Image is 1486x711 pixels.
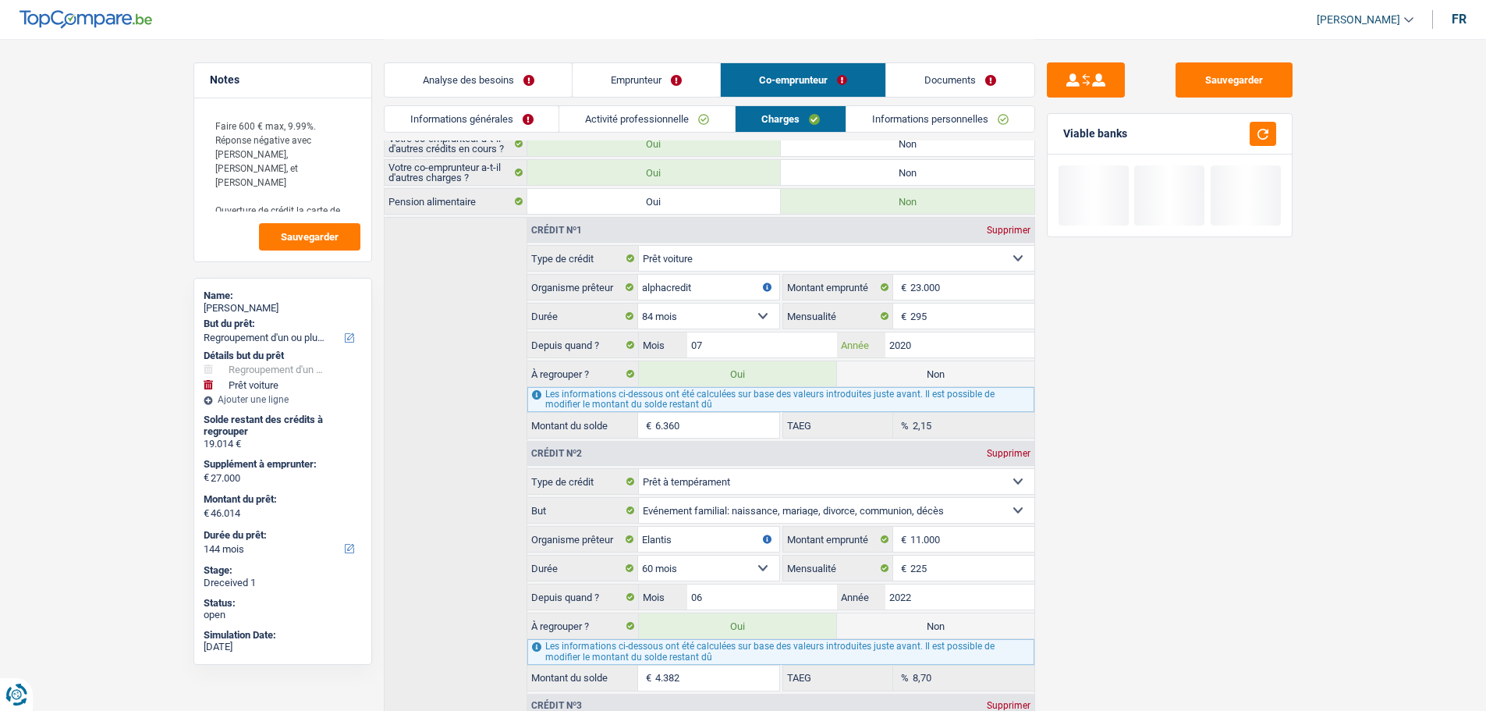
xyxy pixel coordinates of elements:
[573,63,720,97] a: Emprunteur
[204,438,362,450] div: 19.014 €
[385,131,527,156] label: Votre co-emprunteur a-t-il d'autres crédits en cours ?
[527,304,638,329] label: Durée
[527,701,586,710] div: Crédit nº3
[259,223,360,251] button: Sauvegarder
[1452,12,1466,27] div: fr
[837,613,1034,638] label: Non
[527,275,638,300] label: Organisme prêteur
[885,332,1034,357] input: AAAA
[527,160,781,185] label: Oui
[638,413,655,438] span: €
[527,246,639,271] label: Type de crédit
[385,160,527,185] label: Votre co-emprunteur a-t-il d'autres charges ?
[204,318,359,330] label: But du prêt:
[385,106,559,132] a: Informations générales
[781,131,1034,156] label: Non
[983,701,1034,710] div: Supprimer
[886,63,1034,97] a: Documents
[204,290,362,302] div: Name:
[210,73,356,87] h5: Notes
[204,529,359,542] label: Durée du prêt:
[527,639,1034,664] div: Les informations ci-dessous ont été calculées sur base des valeurs introduites juste avant. Il es...
[1176,62,1293,98] button: Sauvegarder
[204,471,209,484] span: €
[204,458,359,471] label: Supplément à emprunter:
[639,585,687,610] label: Mois
[783,556,894,581] label: Mensualité
[204,493,359,506] label: Montant du prêt:
[527,332,639,357] label: Depuis quand ?
[721,63,885,97] a: Co-emprunteur
[837,332,885,357] label: Année
[281,232,339,242] span: Sauvegarder
[783,304,894,329] label: Mensualité
[204,641,362,653] div: [DATE]
[736,106,846,132] a: Charges
[885,585,1034,610] input: AAAA
[639,332,687,357] label: Mois
[639,361,836,386] label: Oui
[204,507,209,520] span: €
[846,106,1034,132] a: Informations personnelles
[527,413,638,438] label: Montant du solde
[1304,7,1413,33] a: [PERSON_NAME]
[983,226,1034,235] div: Supprimer
[781,189,1034,214] label: Non
[687,332,836,357] input: MM
[783,527,894,552] label: Montant emprunté
[385,189,527,214] label: Pension alimentaire
[687,585,836,610] input: MM
[783,275,894,300] label: Montant emprunté
[527,469,639,494] label: Type de crédit
[783,413,894,438] label: TAEG
[527,131,781,156] label: Oui
[527,585,639,610] label: Depuis quand ?
[781,160,1034,185] label: Non
[204,414,362,438] div: Solde restant des crédits à regrouper
[837,361,1034,386] label: Non
[527,361,639,386] label: À regrouper ?
[204,302,362,315] div: [PERSON_NAME]
[527,387,1034,412] div: Les informations ci-dessous ont été calculées sur base des valeurs introduites juste avant. Il es...
[20,10,152,29] img: TopCompare Logo
[983,449,1034,458] div: Supprimer
[204,629,362,642] div: Simulation Date:
[204,394,362,405] div: Ajouter une ligne
[1317,13,1400,27] span: [PERSON_NAME]
[527,556,638,581] label: Durée
[893,666,913,691] span: %
[527,226,586,235] div: Crédit nº1
[638,666,655,691] span: €
[527,449,586,458] div: Crédit nº2
[204,609,362,621] div: open
[204,577,362,589] div: Dreceived 1
[527,498,639,523] label: But
[837,585,885,610] label: Année
[527,189,781,214] label: Oui
[639,613,836,638] label: Oui
[204,597,362,610] div: Status:
[204,350,362,362] div: Détails but du prêt
[893,304,910,329] span: €
[204,564,362,577] div: Stage:
[527,666,638,691] label: Montant du solde
[893,527,910,552] span: €
[1063,127,1127,140] div: Viable banks
[893,275,910,300] span: €
[385,63,573,97] a: Analyse des besoins
[527,613,639,638] label: À regrouper ?
[893,556,910,581] span: €
[527,527,638,552] label: Organisme prêteur
[783,666,894,691] label: TAEG
[893,413,913,438] span: %
[559,106,735,132] a: Activité professionnelle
